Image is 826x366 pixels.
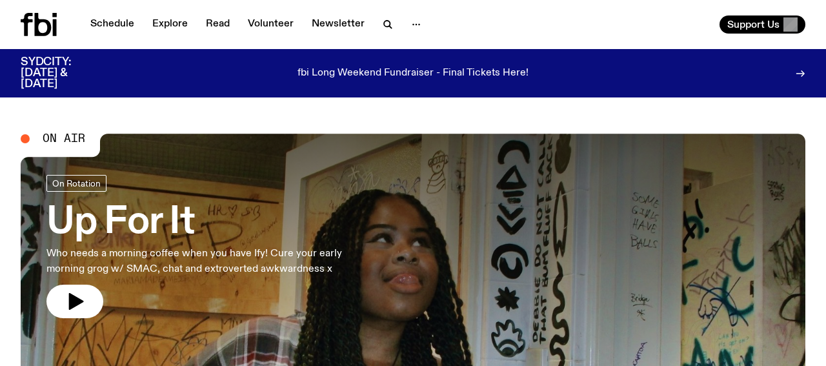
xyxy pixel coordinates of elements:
a: Newsletter [304,15,372,34]
button: Support Us [720,15,805,34]
a: Explore [145,15,196,34]
h3: Up For It [46,205,377,241]
a: Schedule [83,15,142,34]
span: Support Us [727,19,780,30]
p: fbi Long Weekend Fundraiser - Final Tickets Here! [297,68,529,79]
a: Up For ItWho needs a morning coffee when you have Ify! Cure your early morning grog w/ SMAC, chat... [46,175,377,318]
h3: SYDCITY: [DATE] & [DATE] [21,57,103,90]
a: Volunteer [240,15,301,34]
span: On Rotation [52,179,101,188]
a: Read [198,15,237,34]
p: Who needs a morning coffee when you have Ify! Cure your early morning grog w/ SMAC, chat and extr... [46,246,377,277]
a: On Rotation [46,175,106,192]
span: On Air [43,133,85,145]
